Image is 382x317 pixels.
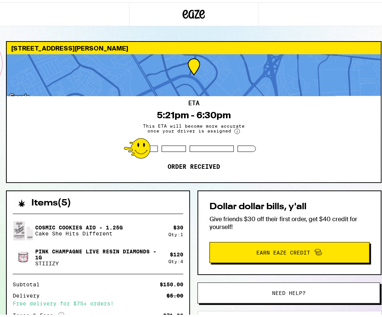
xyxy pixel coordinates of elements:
[31,196,71,205] h2: Items ( 5 )
[160,280,183,285] div: $150.00
[7,40,381,52] div: [STREET_ADDRESS][PERSON_NAME]
[166,291,183,296] div: $5.00
[210,240,370,261] button: Earn Eaze Credit
[168,161,220,168] p: Order received
[13,245,34,266] img: Pink Champagne Live Resin Diamonds - 1g
[173,222,183,228] div: $ 30
[256,248,310,253] span: Earn Eaze Credit
[272,288,306,293] span: Need help?
[168,257,183,262] div: Qty: 4
[210,200,370,209] h2: Dollar dollar bills, y'all
[157,108,231,118] div: 5:21pm - 6:30pm
[13,218,34,239] img: Cosmic Cookies AIO - 1.25g
[163,311,183,316] div: $71.90
[35,246,162,258] p: Pink Champagne Live Resin Diamonds - 1g
[35,228,123,234] p: Cake She Hits Different
[35,258,162,264] p: STIIIZY
[13,299,183,304] div: Free delivery for $75+ orders!
[138,121,250,132] span: This ETA will become more accurate once your driver is assigned
[35,222,123,228] p: Cosmic Cookies AIO - 1.25g
[210,213,370,229] p: Give friends $30 off their first order, get $40 credit for yourself!
[198,280,380,301] button: Need help?
[13,280,45,285] div: Subtotal
[170,249,183,255] div: $ 120
[188,98,199,104] h2: ETA
[4,5,54,11] span: Hi. Need any help?
[168,230,183,235] div: Qty: 1
[13,291,45,296] div: Delivery
[13,310,64,317] div: Taxes & Fees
